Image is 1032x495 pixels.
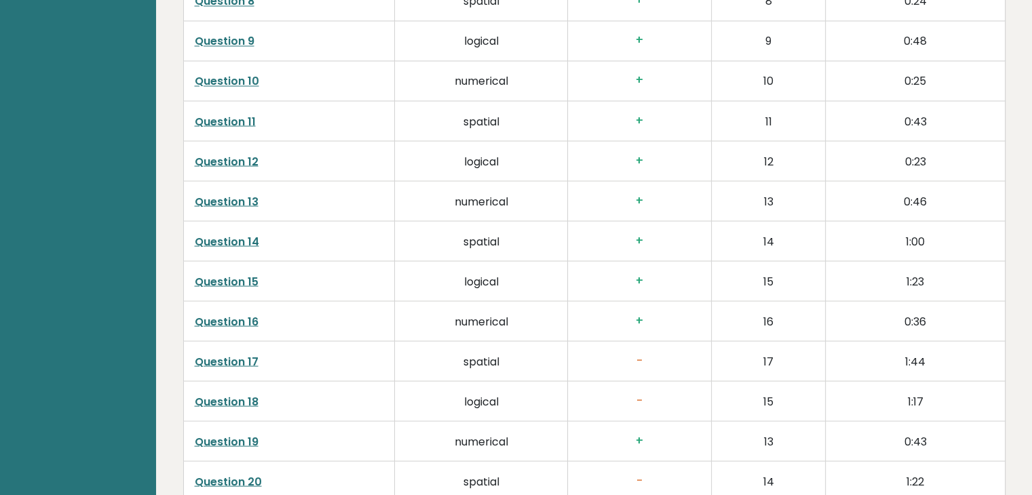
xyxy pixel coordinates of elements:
[826,300,1005,340] td: 0:36
[579,113,700,127] h3: +
[395,340,568,380] td: spatial
[711,100,825,140] td: 11
[395,380,568,420] td: logical
[195,433,259,449] a: Question 19
[195,153,259,169] a: Question 12
[395,180,568,220] td: numerical
[711,380,825,420] td: 15
[826,60,1005,100] td: 0:25
[195,393,259,409] a: Question 18
[195,313,259,329] a: Question 16
[711,20,825,60] td: 9
[826,220,1005,260] td: 1:00
[395,260,568,300] td: logical
[826,260,1005,300] td: 1:23
[395,420,568,460] td: numerical
[711,260,825,300] td: 15
[195,193,259,209] a: Question 13
[711,420,825,460] td: 13
[579,353,700,368] h3: -
[711,300,825,340] td: 16
[579,393,700,408] h3: -
[395,300,568,340] td: numerical
[711,340,825,380] td: 17
[195,353,259,369] a: Question 17
[195,273,259,289] a: Question 15
[826,380,1005,420] td: 1:17
[826,100,1005,140] td: 0:43
[579,233,700,248] h3: +
[711,220,825,260] td: 14
[395,140,568,180] td: logical
[826,140,1005,180] td: 0:23
[195,233,259,249] a: Question 14
[826,180,1005,220] td: 0:46
[395,60,568,100] td: numerical
[579,73,700,87] h3: +
[195,73,259,89] a: Question 10
[579,313,700,328] h3: +
[579,473,700,488] h3: -
[579,193,700,207] h3: +
[711,140,825,180] td: 12
[579,153,700,167] h3: +
[395,20,568,60] td: logical
[195,113,256,129] a: Question 11
[579,33,700,47] h3: +
[826,20,1005,60] td: 0:48
[395,220,568,260] td: spatial
[579,273,700,288] h3: +
[711,60,825,100] td: 10
[826,340,1005,380] td: 1:44
[826,420,1005,460] td: 0:43
[195,473,262,489] a: Question 20
[579,433,700,448] h3: +
[195,33,254,49] a: Question 9
[711,180,825,220] td: 13
[395,100,568,140] td: spatial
